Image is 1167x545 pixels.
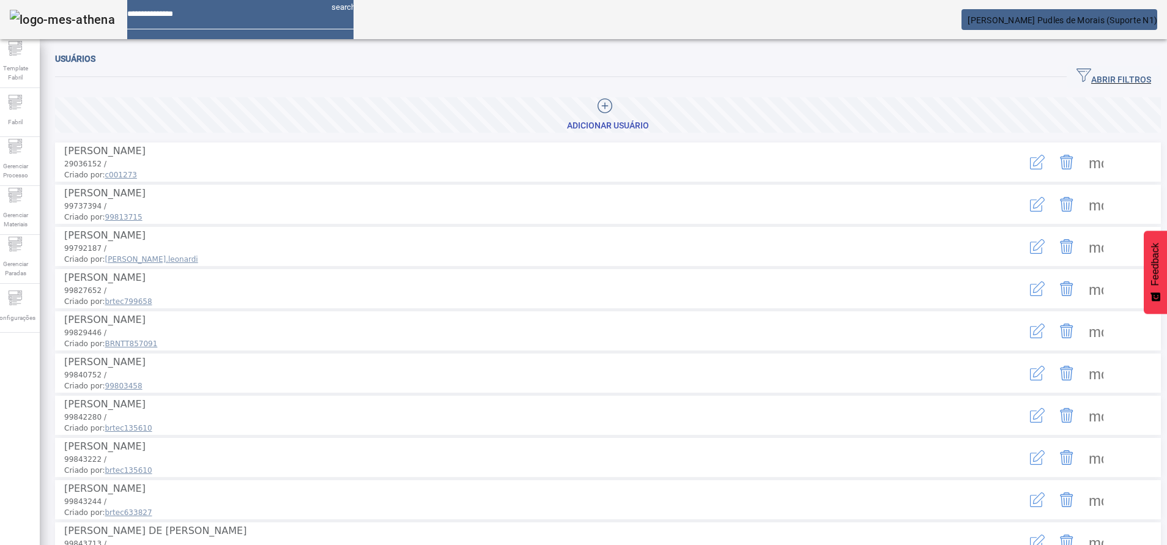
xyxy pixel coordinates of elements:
div: Adicionar Usuário [567,120,649,132]
button: Feedback - Mostrar pesquisa [1144,231,1167,314]
span: Criado por: [64,212,976,223]
span: Criado por: [64,465,976,476]
span: [PERSON_NAME] [64,398,146,410]
span: BRNTT857091 [105,339,158,348]
span: [PERSON_NAME] [64,272,146,283]
span: [PERSON_NAME] [64,314,146,325]
button: Mais [1081,232,1111,261]
span: 99792187 / [64,244,106,253]
span: Criado por: [64,254,976,265]
span: [PERSON_NAME] [64,187,146,199]
span: Fabril [4,114,26,130]
span: [PERSON_NAME] DE [PERSON_NAME] [64,525,246,536]
span: [PERSON_NAME] [64,145,146,157]
span: Criado por: [64,507,976,518]
span: 99843222 / [64,455,106,464]
span: Criado por: [64,423,976,434]
span: [PERSON_NAME].leonardi [105,255,198,264]
span: 99842280 / [64,413,106,421]
span: 99737394 / [64,202,106,210]
img: logo-mes-athena [10,10,115,29]
button: Delete [1052,232,1081,261]
button: Mais [1081,147,1111,177]
span: ABRIR FILTROS [1076,68,1151,86]
span: Criado por: [64,296,976,307]
button: Mais [1081,274,1111,303]
button: Delete [1052,316,1081,346]
button: Mais [1081,358,1111,388]
span: 99829446 / [64,328,106,337]
button: Delete [1052,274,1081,303]
span: [PERSON_NAME] Pudles de Morais (Suporte N1) [968,15,1157,25]
button: Delete [1052,190,1081,219]
button: Adicionar Usuário [55,97,1161,133]
span: [PERSON_NAME] [64,229,146,241]
span: 99840752 / [64,371,106,379]
span: brtec135610 [105,424,152,432]
span: 99813715 [105,213,143,221]
span: 99843244 / [64,497,106,506]
button: Mais [1081,190,1111,219]
span: Criado por: [64,380,976,391]
button: Delete [1052,401,1081,430]
button: Delete [1052,358,1081,388]
span: 99827652 / [64,286,106,295]
button: Mais [1081,316,1111,346]
span: Criado por: [64,338,976,349]
span: 29036152 / [64,160,106,168]
button: Delete [1052,147,1081,177]
span: Usuários [55,54,95,64]
button: Mais [1081,485,1111,514]
span: brtec633827 [105,508,152,517]
button: ABRIR FILTROS [1067,66,1161,88]
span: 99803458 [105,382,143,390]
span: Criado por: [64,169,976,180]
button: Delete [1052,485,1081,514]
span: [PERSON_NAME] [64,440,146,452]
span: Feedback [1150,243,1161,286]
span: [PERSON_NAME] [64,356,146,368]
span: c001273 [105,171,137,179]
button: Mais [1081,443,1111,472]
span: brtec799658 [105,297,152,306]
span: [PERSON_NAME] [64,483,146,494]
button: Delete [1052,443,1081,472]
span: brtec135610 [105,466,152,475]
button: Mais [1081,401,1111,430]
